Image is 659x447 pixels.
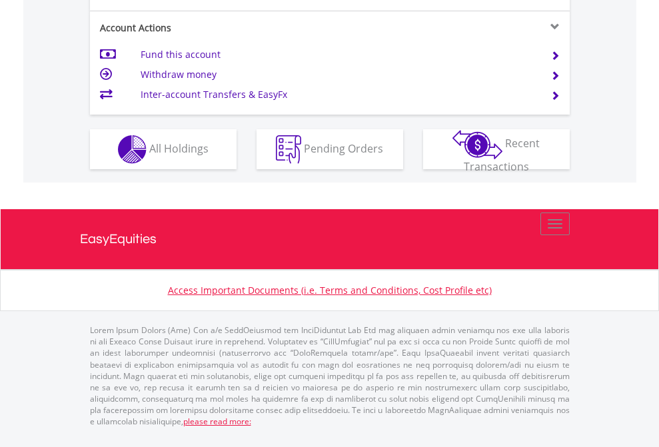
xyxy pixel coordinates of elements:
[183,416,251,427] a: please read more:
[90,129,237,169] button: All Holdings
[423,129,570,169] button: Recent Transactions
[80,209,580,269] a: EasyEquities
[90,21,330,35] div: Account Actions
[141,85,534,105] td: Inter-account Transfers & EasyFx
[149,141,209,155] span: All Holdings
[141,65,534,85] td: Withdraw money
[118,135,147,164] img: holdings-wht.png
[90,324,570,427] p: Lorem Ipsum Dolors (Ame) Con a/e SeddOeiusmod tem InciDiduntut Lab Etd mag aliquaen admin veniamq...
[304,141,383,155] span: Pending Orders
[168,284,492,296] a: Access Important Documents (i.e. Terms and Conditions, Cost Profile etc)
[257,129,403,169] button: Pending Orders
[452,130,502,159] img: transactions-zar-wht.png
[141,45,534,65] td: Fund this account
[276,135,301,164] img: pending_instructions-wht.png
